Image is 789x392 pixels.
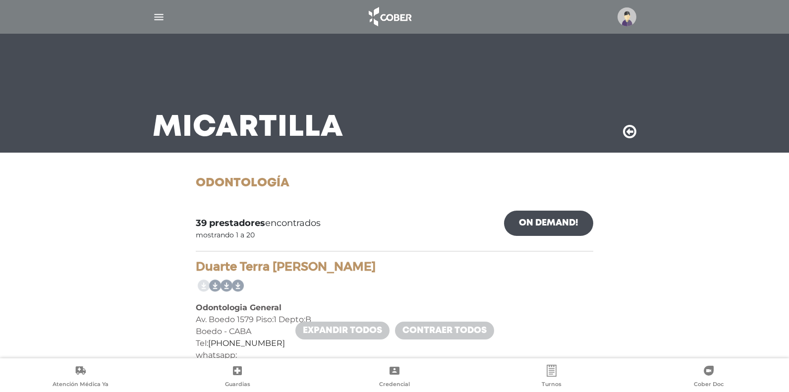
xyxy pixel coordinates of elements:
h1: Odontología [196,176,593,191]
span: Cober Doc [694,381,724,390]
a: Atención Médica Ya [2,365,159,390]
span: Atención Médica Ya [53,381,109,390]
a: Expandir todos [295,322,390,339]
span: encontrados [196,217,321,230]
a: Contraer todos [395,322,494,339]
div: whatsapp: [196,349,593,361]
a: Turnos [473,365,630,390]
div: Tel: [196,337,593,349]
a: [PHONE_NUMBER] [208,338,285,348]
h4: Duarte Terra [PERSON_NAME] [196,260,593,274]
img: logo_cober_home-white.png [363,5,415,29]
h3: Mi Cartilla [153,115,343,141]
img: Cober_menu-lines-white.svg [153,11,165,23]
img: profile-placeholder.svg [618,7,636,26]
span: Credencial [379,381,410,390]
b: 39 prestadores [196,218,265,228]
div: mostrando 1 a 20 [196,230,255,240]
a: On Demand! [504,211,593,236]
a: Guardias [159,365,316,390]
span: Turnos [542,381,562,390]
a: Cober Doc [630,365,787,390]
div: Av. Boedo 1579 Piso:1 Depto:B [196,314,593,326]
span: Guardias [225,381,250,390]
b: Odontologia General [196,303,282,312]
a: Credencial [316,365,473,390]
